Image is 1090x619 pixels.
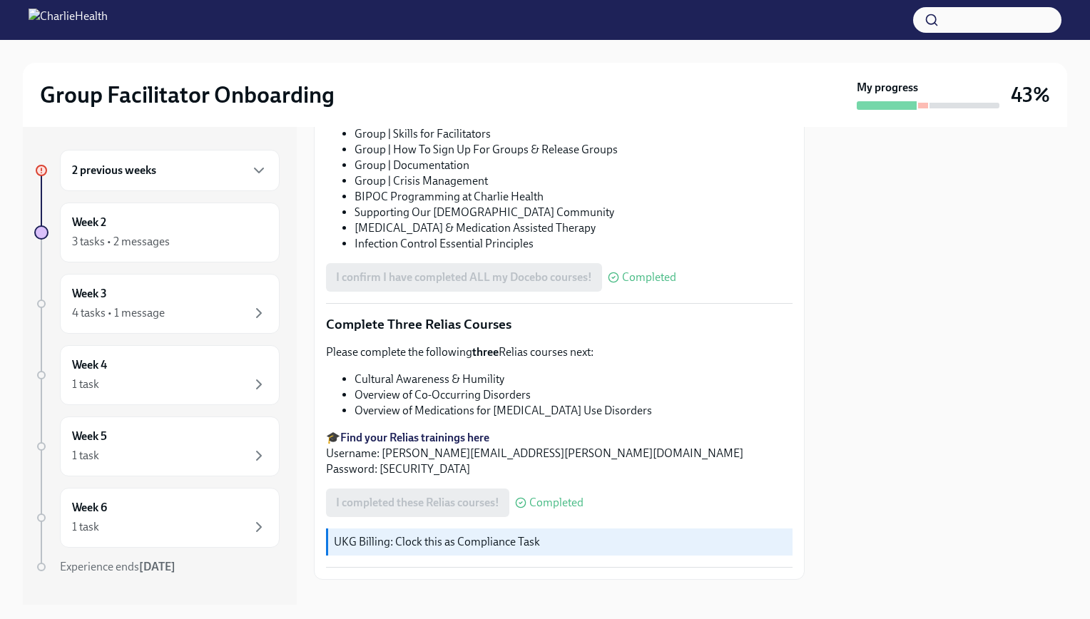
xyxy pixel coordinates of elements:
[60,560,175,573] span: Experience ends
[326,315,793,334] p: Complete Three Relias Courses
[355,142,793,158] li: Group | How To Sign Up For Groups & Release Groups
[72,286,107,302] h6: Week 3
[72,357,107,373] h6: Week 4
[72,448,99,464] div: 1 task
[139,560,175,573] strong: [DATE]
[34,203,280,262] a: Week 23 tasks • 2 messages
[29,9,108,31] img: CharlieHealth
[34,416,280,476] a: Week 51 task
[355,236,793,252] li: Infection Control Essential Principles
[355,220,793,236] li: [MEDICAL_DATA] & Medication Assisted Therapy
[72,215,106,230] h6: Week 2
[622,272,676,283] span: Completed
[72,234,170,250] div: 3 tasks • 2 messages
[1011,82,1050,108] h3: 43%
[334,534,787,550] p: UKG Billing: Clock this as Compliance Task
[34,488,280,548] a: Week 61 task
[355,205,793,220] li: Supporting Our [DEMOGRAPHIC_DATA] Community
[355,387,793,403] li: Overview of Co-Occurring Disorders
[857,80,918,96] strong: My progress
[340,431,489,444] a: Find your Relias trainings here
[355,189,793,205] li: BIPOC Programming at Charlie Health
[355,372,793,387] li: Cultural Awareness & Humility
[355,403,793,419] li: Overview of Medications for [MEDICAL_DATA] Use Disorders
[72,429,107,444] h6: Week 5
[72,163,156,178] h6: 2 previous weeks
[72,500,107,516] h6: Week 6
[34,345,280,405] a: Week 41 task
[529,497,584,508] span: Completed
[72,519,99,535] div: 1 task
[472,345,499,359] strong: three
[355,158,793,173] li: Group | Documentation
[326,344,793,360] p: Please complete the following Relias courses next:
[326,430,793,477] p: 🎓 Username: [PERSON_NAME][EMAIL_ADDRESS][PERSON_NAME][DOMAIN_NAME] Password: [SECURITY_DATA]
[72,305,165,321] div: 4 tasks • 1 message
[60,150,280,191] div: 2 previous weeks
[40,81,335,109] h2: Group Facilitator Onboarding
[72,377,99,392] div: 1 task
[34,274,280,334] a: Week 34 tasks • 1 message
[355,126,793,142] li: Group | Skills for Facilitators
[355,173,793,189] li: Group | Crisis Management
